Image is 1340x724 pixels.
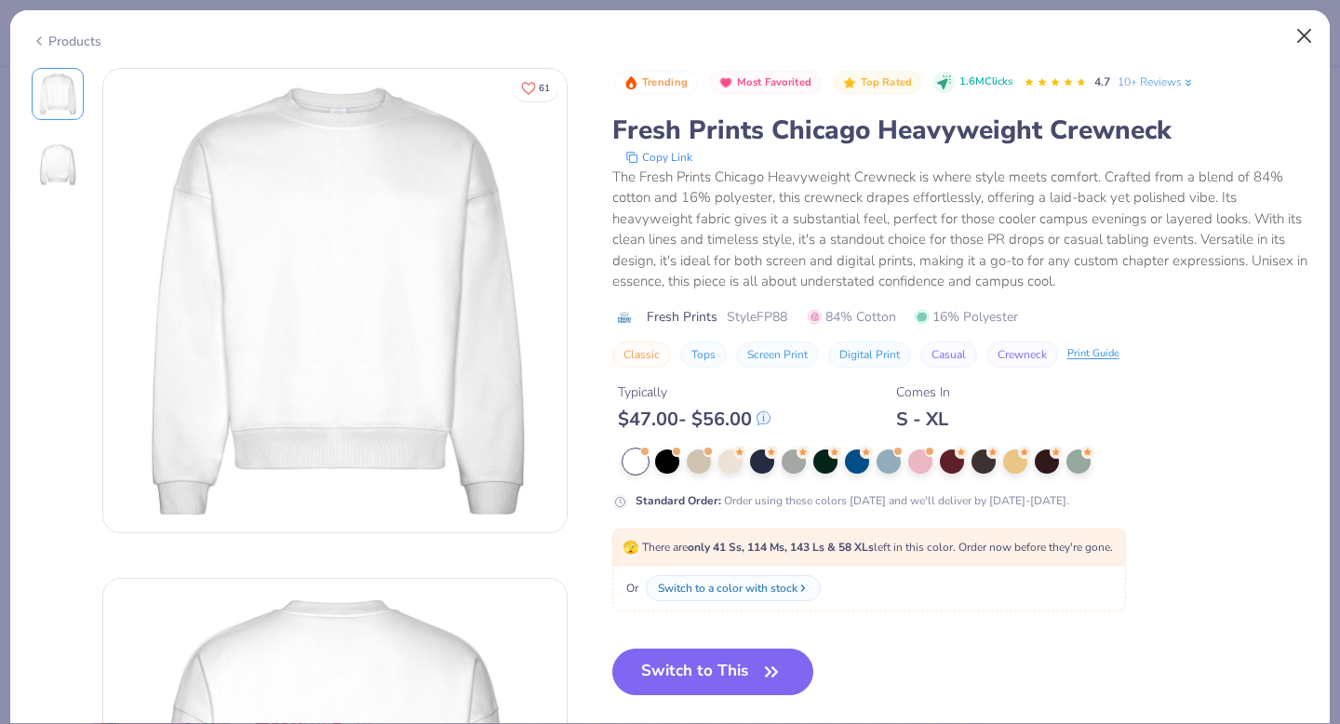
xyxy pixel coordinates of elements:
button: Close [1287,19,1322,54]
img: brand logo [612,310,637,325]
strong: only 41 Ss, 114 Ms, 143 Ls & 58 XLs [688,540,874,555]
div: Print Guide [1067,346,1119,362]
button: Classic [612,342,671,368]
button: Like [513,74,558,101]
div: S - XL [896,408,950,431]
div: Fresh Prints Chicago Heavyweight Crewneck [612,113,1309,148]
div: Typically [618,382,770,402]
span: There are left in this color. Order now before they're gone. [623,540,1113,555]
span: 16% Polyester [915,307,1018,327]
button: Badge Button [709,71,822,95]
img: Front [103,69,567,532]
img: Trending sort [623,75,638,90]
img: Front [35,72,80,116]
strong: Standard Order : [636,493,721,508]
button: Switch to a color with stock [646,575,821,601]
div: $ 47.00 - $ 56.00 [618,408,770,431]
span: Most Favorited [737,77,811,87]
span: Fresh Prints [647,307,717,327]
button: Tops [680,342,727,368]
a: 10+ Reviews [1118,74,1195,90]
div: The Fresh Prints Chicago Heavyweight Crewneck is where style meets comfort. Crafted from a blend ... [612,167,1309,292]
button: Screen Print [736,342,819,368]
button: Digital Print [828,342,911,368]
span: 4.7 [1094,74,1110,89]
div: Products [32,32,101,51]
span: 61 [539,84,550,93]
img: Top Rated sort [842,75,857,90]
img: Most Favorited sort [718,75,733,90]
div: Comes In [896,382,950,402]
img: Back [35,142,80,187]
div: 4.7 Stars [1024,68,1087,98]
span: 🫣 [623,539,638,556]
button: copy to clipboard [620,148,698,167]
div: Switch to a color with stock [658,580,797,597]
span: Style FP88 [727,307,787,327]
button: Switch to This [612,649,814,695]
span: Top Rated [861,77,913,87]
span: 1.6M Clicks [959,74,1012,90]
button: Badge Button [614,71,698,95]
span: Or [623,580,638,597]
button: Badge Button [833,71,922,95]
button: Casual [920,342,977,368]
span: Trending [642,77,688,87]
button: Crewneck [986,342,1058,368]
span: 84% Cotton [808,307,896,327]
div: Order using these colors [DATE] and we'll deliver by [DATE]-[DATE]. [636,492,1069,509]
